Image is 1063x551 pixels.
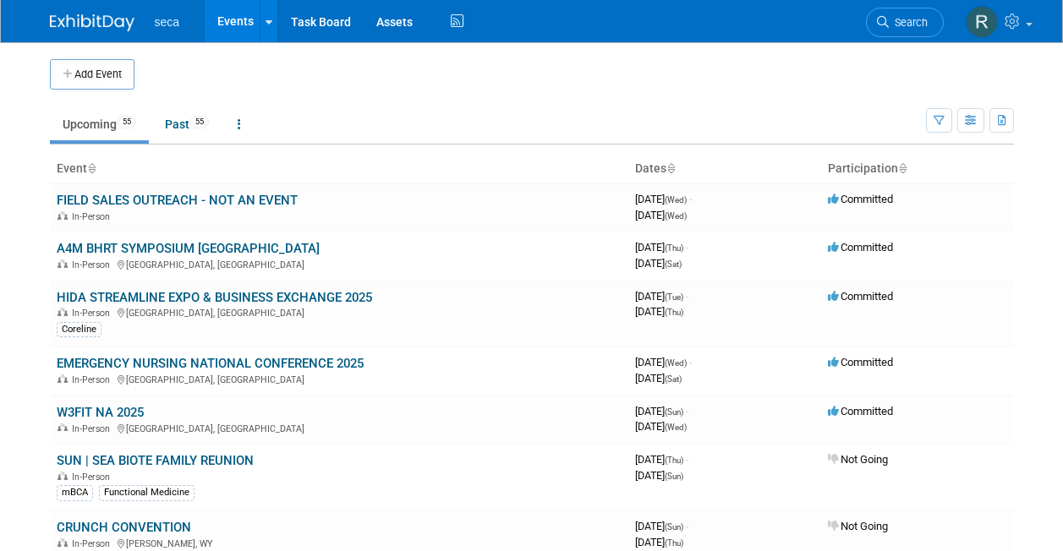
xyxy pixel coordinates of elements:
div: Functional Medicine [99,485,195,500]
a: FIELD SALES OUTREACH - NOT AN EVENT [57,193,298,208]
span: (Thu) [665,538,683,548]
span: - [686,520,688,532]
a: CRUNCH CONVENTION [57,520,191,535]
span: (Tue) [665,292,683,302]
span: [DATE] [635,209,687,221]
button: Add Event [50,59,134,90]
span: [DATE] [635,372,682,385]
a: Past55 [152,108,222,140]
a: HIDA STREAMLINE EXPO & BUSINESS EXCHANGE 2025 [57,290,372,305]
span: - [686,290,688,303]
span: - [689,356,692,368]
img: In-Person Event [58,374,68,383]
span: (Wed) [665,211,687,221]
span: [DATE] [635,241,688,254]
span: In-Person [72,259,115,270]
span: (Wed) [665,358,687,368]
span: [DATE] [635,193,692,205]
span: [DATE] [635,536,683,548]
th: Event [50,155,628,183]
span: (Sat) [665,259,682,269]
span: [DATE] [635,453,688,466]
span: Search [889,16,928,29]
span: [DATE] [635,356,692,368]
a: SUN | SEA BIOTE FAMILY REUNION [57,453,254,468]
span: (Thu) [665,308,683,317]
span: 55 [190,116,209,128]
img: In-Person Event [58,538,68,547]
div: [GEOGRAPHIC_DATA], [GEOGRAPHIC_DATA] [57,305,622,319]
img: ExhibitDay [50,14,134,31]
span: Committed [828,290,893,303]
img: In-Person Event [58,211,68,220]
span: Not Going [828,453,888,466]
span: - [686,241,688,254]
span: Committed [828,193,893,205]
span: (Sat) [665,374,682,384]
span: (Sun) [665,522,683,532]
span: (Sun) [665,472,683,481]
span: [DATE] [635,520,688,532]
span: Committed [828,405,893,417]
span: seca [155,15,180,29]
span: [DATE] [635,469,683,482]
div: [GEOGRAPHIC_DATA], [GEOGRAPHIC_DATA] [57,421,622,434]
a: Upcoming55 [50,108,149,140]
img: In-Person Event [58,472,68,480]
span: [DATE] [635,420,687,433]
th: Dates [628,155,821,183]
span: 55 [118,116,136,128]
div: Coreline [57,322,101,337]
a: Sort by Event Name [87,161,96,175]
span: (Wed) [665,423,687,432]
a: Sort by Start Date [666,161,675,175]
span: In-Person [72,211,115,222]
img: Rachel Jordan [966,6,998,38]
img: In-Person Event [58,259,68,268]
span: [DATE] [635,257,682,270]
span: In-Person [72,308,115,319]
a: W3FIT NA 2025 [57,405,144,420]
span: (Thu) [665,456,683,465]
span: In-Person [72,538,115,549]
span: - [689,193,692,205]
a: Sort by Participation Type [898,161,907,175]
a: A4M BHRT SYMPOSIUM [GEOGRAPHIC_DATA] [57,241,320,256]
span: [DATE] [635,290,688,303]
div: [GEOGRAPHIC_DATA], [GEOGRAPHIC_DATA] [57,372,622,385]
div: [GEOGRAPHIC_DATA], [GEOGRAPHIC_DATA] [57,257,622,270]
div: mBCA [57,485,93,500]
span: In-Person [72,472,115,483]
img: In-Person Event [58,308,68,316]
span: Committed [828,356,893,368]
span: In-Person [72,423,115,434]
span: (Wed) [665,195,687,205]
span: - [686,405,688,417]
a: EMERGENCY NURSING NATIONAL CONFERENCE 2025 [57,356,364,371]
span: (Thu) [665,243,683,253]
span: [DATE] [635,405,688,417]
div: [PERSON_NAME], WY [57,536,622,549]
a: Search [866,8,944,37]
img: In-Person Event [58,423,68,432]
span: - [686,453,688,466]
span: (Sun) [665,407,683,417]
span: Committed [828,241,893,254]
span: In-Person [72,374,115,385]
span: Not Going [828,520,888,532]
span: [DATE] [635,305,683,318]
th: Participation [821,155,1014,183]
